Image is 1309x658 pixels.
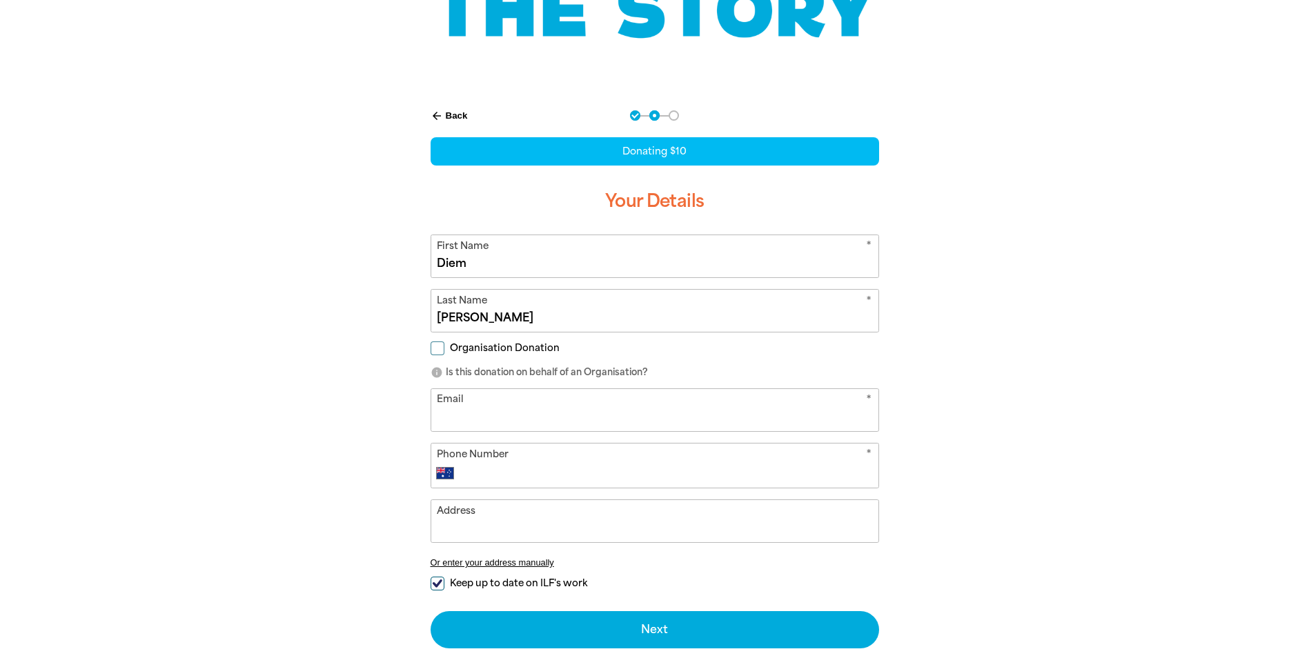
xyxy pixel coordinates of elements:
[431,341,444,355] input: Organisation Donation
[425,104,473,128] button: Back
[431,137,879,166] div: Donating $10
[630,110,640,121] button: Navigate to step 1 of 3 to enter your donation amount
[431,366,879,379] p: Is this donation on behalf of an Organisation?
[866,447,872,464] i: Required
[649,110,660,121] button: Navigate to step 2 of 3 to enter your details
[431,179,879,223] h3: Your Details
[669,110,679,121] button: Navigate to step 3 of 3 to enter your payment details
[431,557,879,568] button: Or enter your address manually
[450,341,560,355] span: Organisation Donation
[450,577,587,590] span: Keep up to date on ILF's work
[431,577,444,590] input: Keep up to date on ILF's work
[431,366,443,379] i: info
[431,611,879,648] button: Next
[431,110,443,122] i: arrow_back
